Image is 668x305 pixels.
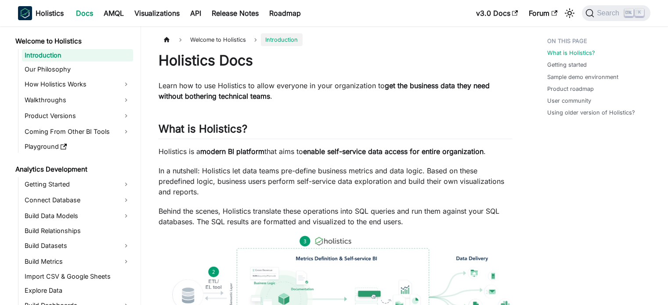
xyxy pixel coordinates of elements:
a: Roadmap [264,6,306,20]
a: Import CSV & Google Sheets [22,270,133,283]
a: How Holistics Works [22,77,133,91]
a: Sample demo environment [547,73,618,81]
button: Switch between dark and light mode (currently light mode) [563,6,577,20]
a: Build Relationships [22,225,133,237]
a: Home page [159,33,175,46]
a: User community [547,97,591,105]
a: Our Philosophy [22,63,133,75]
a: Build Datasets [22,239,133,253]
p: Behind the scenes, Holistics translate these operations into SQL queries and run them against you... [159,206,512,227]
nav: Breadcrumbs [159,33,512,46]
a: AMQL [98,6,129,20]
kbd: K [635,9,644,17]
a: HolisticsHolistics [18,6,64,20]
a: Docs [71,6,98,20]
a: v3.0 Docs [471,6,524,20]
span: Search [594,9,625,17]
strong: enable self-service data access for entire organization [303,147,484,156]
span: Welcome to Holistics [186,33,250,46]
h1: Holistics Docs [159,52,512,69]
a: Connect Database [22,193,133,207]
a: Playground [22,140,133,153]
strong: modern BI platform [200,147,264,156]
a: Build Data Models [22,209,133,223]
a: Analytics Development [13,163,133,176]
a: Product Versions [22,109,133,123]
p: Learn how to use Holistics to allow everyone in your organization to . [159,80,512,101]
a: Walkthroughs [22,93,133,107]
a: API [185,6,206,20]
a: Product roadmap [547,85,594,93]
p: Holistics is a that aims to . [159,146,512,157]
a: Coming From Other BI Tools [22,125,133,139]
a: Introduction [22,49,133,61]
a: What is Holistics? [547,49,595,57]
a: Release Notes [206,6,264,20]
img: Holistics [18,6,32,20]
a: Using older version of Holistics? [547,108,635,117]
span: Introduction [261,33,302,46]
a: Build Metrics [22,255,133,269]
nav: Docs sidebar [9,26,141,305]
a: Forum [524,6,563,20]
h2: What is Holistics? [159,122,512,139]
button: Search (Ctrl+K) [582,5,650,21]
a: Welcome to Holistics [13,35,133,47]
a: Getting started [547,61,587,69]
b: Holistics [36,8,64,18]
p: In a nutshell: Holistics let data teams pre-define business metrics and data logic. Based on thes... [159,165,512,197]
a: Explore Data [22,284,133,297]
a: Visualizations [129,6,185,20]
a: Getting Started [22,177,133,191]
